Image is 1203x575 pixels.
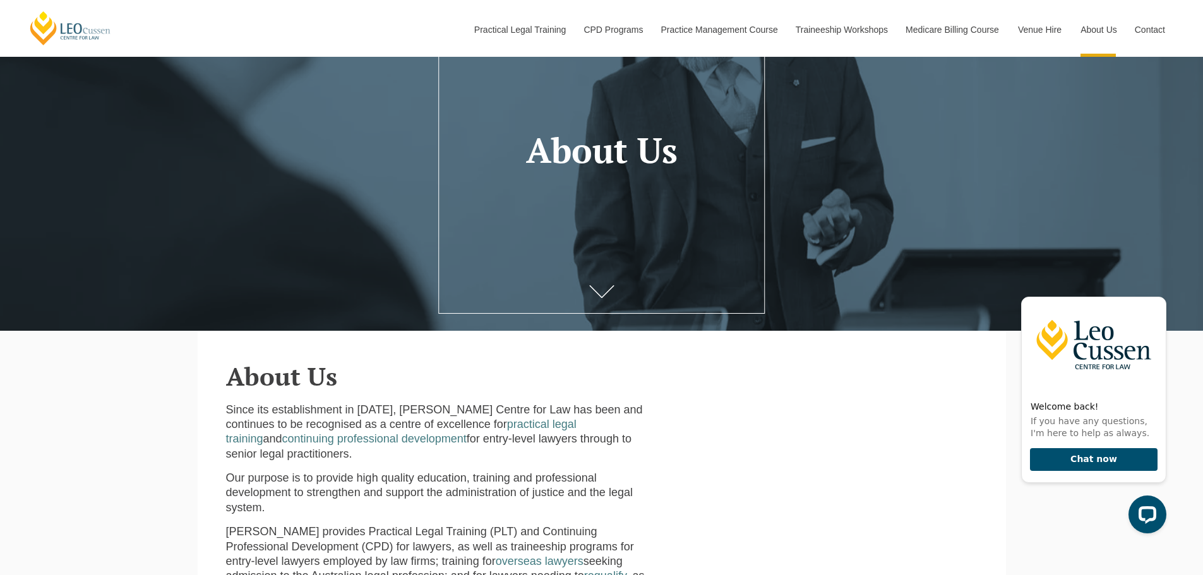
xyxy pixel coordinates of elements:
a: Practical Legal Training [465,3,575,57]
p: Our purpose is to provide high quality education, training and professional development to streng... [226,471,657,515]
a: Contact [1125,3,1175,57]
a: CPD Programs [574,3,651,57]
a: Practice Management Course [652,3,786,57]
p: Since its establishment in [DATE], [PERSON_NAME] Centre for Law has been and continues to be reco... [226,403,657,462]
a: continuing professional development [282,432,467,445]
a: [PERSON_NAME] Centre for Law [28,10,112,46]
a: Medicare Billing Course [896,3,1008,57]
h2: About Us [226,362,978,390]
iframe: LiveChat chat widget [1011,274,1171,543]
a: Venue Hire [1008,3,1071,57]
a: About Us [1071,3,1125,57]
a: overseas lawyers [496,555,584,567]
h1: About Us [457,131,746,170]
a: Traineeship Workshops [786,3,896,57]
